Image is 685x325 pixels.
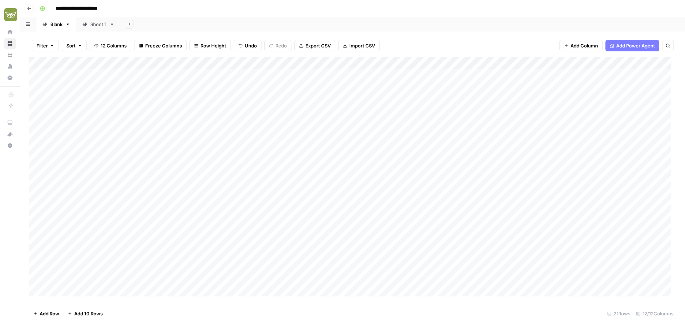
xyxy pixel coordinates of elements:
img: Evergreen Media Logo [4,8,17,21]
div: What's new? [5,129,15,139]
div: 12/12 Columns [633,308,676,319]
span: Add Power Agent [616,42,655,49]
span: Add 10 Rows [74,310,103,317]
button: Export CSV [294,40,335,51]
span: Freeze Columns [145,42,182,49]
button: Add 10 Rows [64,308,107,319]
a: Blank [36,17,76,31]
a: Your Data [4,49,16,61]
a: AirOps Academy [4,117,16,128]
button: Filter [32,40,59,51]
span: Sort [66,42,76,49]
span: 12 Columns [101,42,127,49]
button: Add Power Agent [605,40,659,51]
button: Import CSV [338,40,380,51]
button: 12 Columns [90,40,131,51]
button: What's new? [4,128,16,140]
span: Import CSV [349,42,375,49]
button: Add Row [29,308,64,319]
button: Row Height [189,40,231,51]
button: Help + Support [4,140,16,151]
a: Settings [4,72,16,83]
span: Redo [275,42,287,49]
button: Undo [234,40,262,51]
button: Workspace: Evergreen Media [4,6,16,24]
button: Add Column [559,40,603,51]
div: Sheet 1 [90,21,107,28]
span: Row Height [201,42,226,49]
span: Export CSV [305,42,331,49]
span: Undo [245,42,257,49]
span: Add Column [570,42,598,49]
div: Blank [50,21,62,28]
a: Usage [4,61,16,72]
a: Home [4,26,16,38]
button: Freeze Columns [134,40,187,51]
button: Redo [264,40,291,51]
a: Sheet 1 [76,17,121,31]
a: Browse [4,38,16,49]
button: Sort [62,40,87,51]
div: 21 Rows [604,308,633,319]
span: Filter [36,42,48,49]
span: Add Row [40,310,59,317]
